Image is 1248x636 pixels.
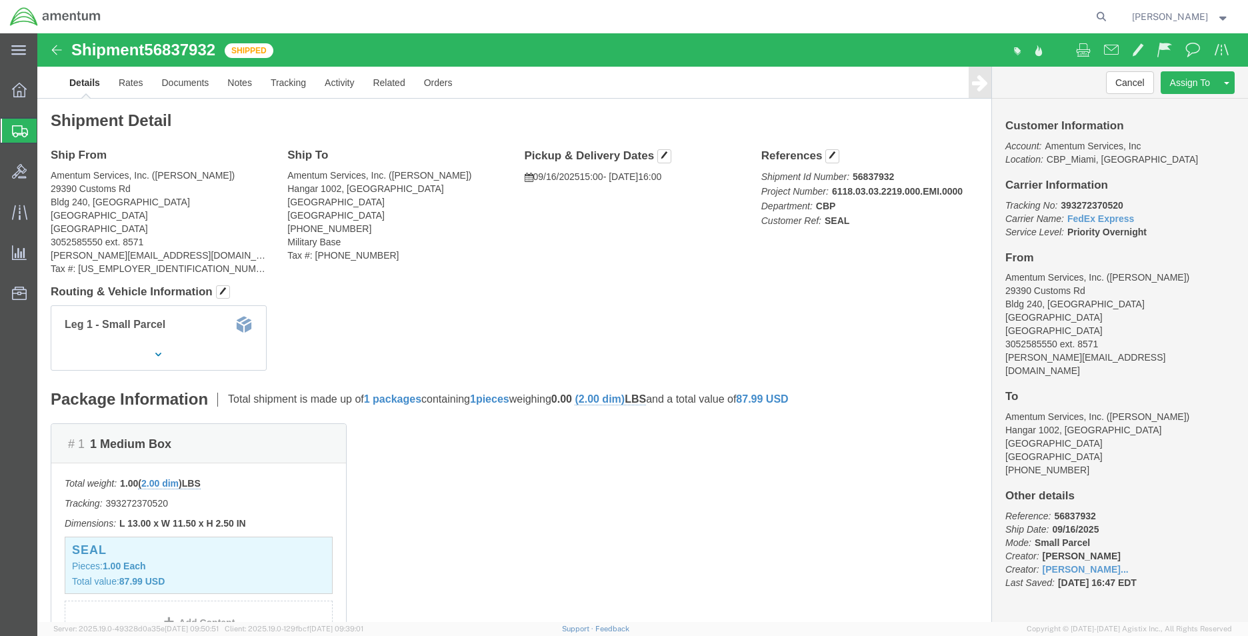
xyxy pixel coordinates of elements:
button: [PERSON_NAME] [1131,9,1230,25]
span: Client: 2025.19.0-129fbcf [225,625,363,633]
span: Joshua Cuentas [1132,9,1208,24]
span: Copyright © [DATE]-[DATE] Agistix Inc., All Rights Reserved [1027,623,1232,635]
a: Feedback [595,625,629,633]
img: logo [9,7,101,27]
iframe: FS Legacy Container [37,33,1248,622]
span: Server: 2025.19.0-49328d0a35e [53,625,219,633]
span: [DATE] 09:39:01 [309,625,363,633]
a: Support [562,625,595,633]
span: [DATE] 09:50:51 [165,625,219,633]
